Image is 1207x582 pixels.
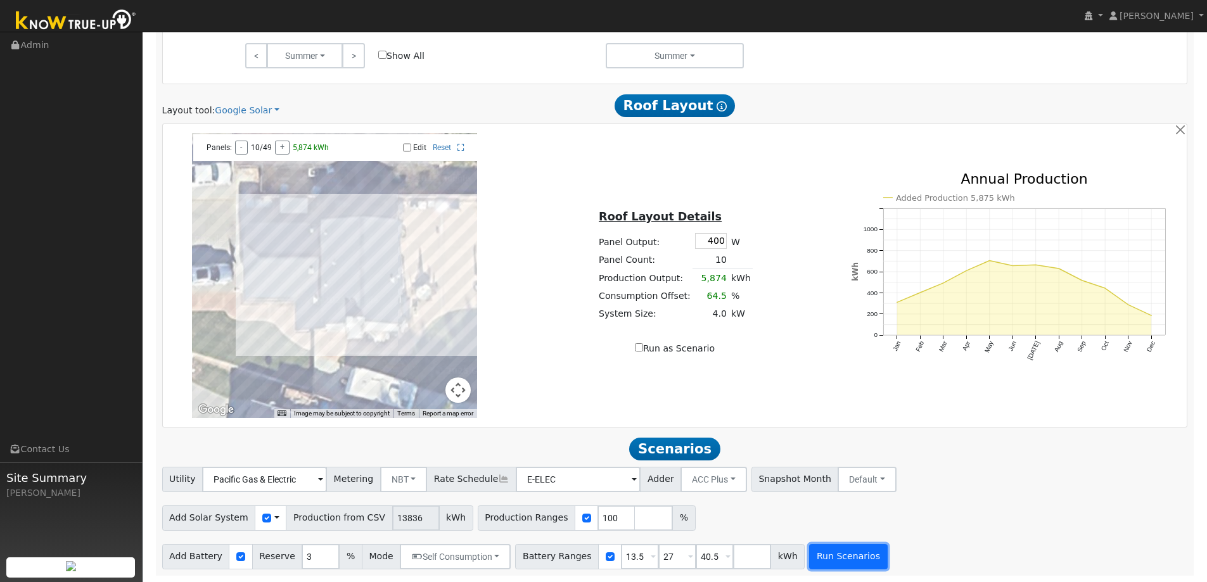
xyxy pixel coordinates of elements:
td: kW [729,305,753,323]
span: Site Summary [6,469,136,486]
span: Mode [362,544,400,569]
circle: onclick="" [987,258,992,263]
text: Jan [891,340,902,352]
td: Panel Count: [597,251,693,269]
span: Add Solar System [162,505,256,531]
circle: onclick="" [941,281,946,286]
td: 64.5 [693,288,729,305]
input: Run as Scenario [635,343,643,351]
button: NBT [380,467,428,492]
input: Select a Rate Schedule [516,467,641,492]
text: Sep [1076,340,1087,353]
text: Apr [961,339,972,351]
label: Edit [413,143,426,152]
td: Consumption Offset: [597,288,693,305]
span: Utility [162,467,203,492]
text: Jun [1007,340,1018,352]
circle: onclick="" [1080,278,1085,283]
span: 10/49 [251,143,272,152]
button: Map camera controls [445,377,471,403]
text: May [983,340,995,354]
img: retrieve [66,561,76,571]
text: kWh [851,262,860,281]
span: Battery Ranges [515,544,599,569]
span: Add Battery [162,544,230,569]
span: kWh [770,544,805,569]
span: Image may be subject to copyright [294,410,390,417]
span: 5,874 kWh [293,143,329,152]
text: Oct [1100,340,1111,352]
span: Production from CSV [286,505,392,531]
text: 400 [867,289,878,296]
span: % [672,505,695,531]
circle: onclick="" [895,300,900,305]
button: ACC Plus [680,467,747,492]
button: + [275,141,290,155]
text: Feb [914,340,925,353]
text: 800 [867,247,878,254]
a: Open this area in Google Maps (opens a new window) [195,402,237,418]
circle: onclick="" [1126,302,1131,307]
a: Reset [433,143,451,152]
circle: onclick="" [1010,263,1015,269]
label: Run as Scenario [635,342,715,355]
span: Reserve [252,544,303,569]
text: Dec [1146,340,1156,353]
button: Summer [267,43,343,68]
circle: onclick="" [1102,286,1108,291]
button: Self Consumption [400,544,511,569]
td: Panel Output: [597,231,693,251]
circle: onclick="" [964,269,969,274]
a: Full Screen [457,143,464,152]
circle: onclick="" [917,290,923,295]
td: 4.0 [693,305,729,323]
input: Show All [378,51,386,59]
label: Show All [378,49,425,63]
img: Google [195,402,237,418]
span: Scenarios [629,438,720,460]
span: [PERSON_NAME] [1120,11,1194,21]
text: Nov [1122,340,1133,353]
text: Annual Production [961,171,1087,187]
button: - [235,141,248,155]
img: Know True-Up [10,7,143,35]
button: Summer [606,43,744,68]
td: System Size: [597,305,693,323]
button: Default [838,467,897,492]
input: Select a Utility [202,467,327,492]
i: Show Help [717,101,727,111]
u: Roof Layout Details [599,210,722,223]
text: 1000 [864,226,878,233]
text: [DATE] [1026,340,1041,361]
a: < [245,43,267,68]
span: Roof Layout [615,94,736,117]
a: Google Solar [215,104,279,117]
button: Run Scenarios [809,544,887,569]
span: kWh [439,505,473,531]
td: 5,874 [693,269,729,288]
text: Aug [1053,340,1064,353]
span: Panels: [207,143,232,152]
span: Snapshot Month [751,467,839,492]
td: % [729,288,753,305]
text: 200 [867,310,878,317]
span: Production Ranges [478,505,575,531]
span: Layout tool: [162,105,215,115]
circle: onclick="" [1033,263,1038,268]
td: kWh [729,269,753,288]
circle: onclick="" [1056,266,1061,271]
a: Report a map error [423,410,473,417]
td: Production Output: [597,269,693,288]
text: Mar [937,339,948,353]
td: W [729,231,753,251]
span: Adder [640,467,681,492]
text: Added Production 5,875 kWh [896,193,1015,203]
a: > [342,43,364,68]
button: Keyboard shortcuts [278,409,286,418]
span: Metering [326,467,381,492]
div: [PERSON_NAME] [6,486,136,500]
a: Terms (opens in new tab) [397,410,415,417]
text: 0 [874,332,878,339]
circle: onclick="" [1149,313,1154,318]
text: 600 [867,268,878,275]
